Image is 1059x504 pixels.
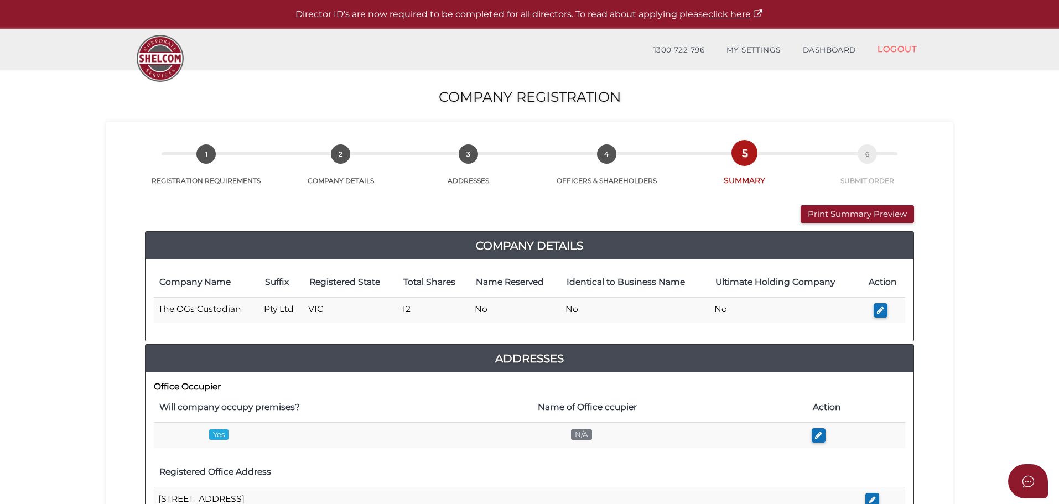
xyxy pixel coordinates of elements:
[28,8,1031,21] p: Director ID's are now required to be completed for all directors. To read about applying please
[866,38,928,60] a: LOGOUT
[331,144,350,164] span: 2
[154,381,221,392] b: Office Occupier
[398,297,470,323] td: 12
[131,29,189,87] img: Logo
[532,393,807,422] th: Name of Office ccupier
[196,144,216,164] span: 1
[304,297,398,323] td: VIC
[259,268,304,297] th: Suffix
[278,157,403,185] a: 2COMPANY DETAILS
[710,268,860,297] th: Ultimate Holding Company
[708,9,764,19] a: click here
[134,157,278,185] a: 1REGISTRATION REQUIREMENTS
[858,144,877,164] span: 6
[209,429,229,440] span: Yes
[146,350,913,367] a: Addresses
[398,268,470,297] th: Total Shares
[1008,464,1048,498] button: Open asap
[470,268,561,297] th: Name Reserved
[259,297,304,323] td: Pty Ltd
[792,39,867,61] a: DASHBOARD
[679,155,809,186] a: 5SUMMARY
[860,268,905,297] th: Action
[459,144,478,164] span: 3
[807,393,905,422] th: Action
[146,237,913,254] a: Company Details
[154,393,532,422] th: Will company occupy premises?
[470,297,561,323] td: No
[597,144,616,164] span: 4
[561,268,710,297] th: Identical to Business Name
[304,268,398,297] th: Registered State
[715,39,792,61] a: MY SETTINGS
[154,297,259,323] td: The OGs Custodian
[533,157,679,185] a: 4OFFICERS & SHAREHOLDERS
[810,157,925,185] a: 6SUBMIT ORDER
[710,297,860,323] td: No
[571,429,592,440] span: N/A
[642,39,715,61] a: 1300 722 796
[154,458,861,487] th: Registered Office Address
[403,157,533,185] a: 3ADDRESSES
[154,268,259,297] th: Company Name
[735,143,754,163] span: 5
[561,297,710,323] td: No
[801,205,914,224] button: Print Summary Preview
